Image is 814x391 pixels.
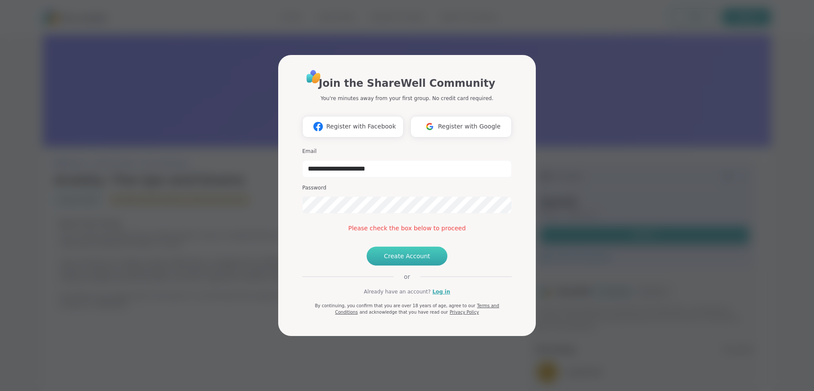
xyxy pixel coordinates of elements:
[450,310,479,315] a: Privacy Policy
[367,247,447,266] button: Create Account
[315,303,475,308] span: By continuing, you confirm that you are over 18 years of age, agree to our
[359,310,448,315] span: and acknowledge that you have read our
[364,288,431,296] span: Already have an account?
[432,288,450,296] a: Log in
[319,76,495,91] h1: Join the ShareWell Community
[302,184,512,192] h3: Password
[310,119,326,134] img: ShareWell Logomark
[304,67,323,86] img: ShareWell Logo
[302,224,512,233] div: Please check the box below to proceed
[384,252,430,260] span: Create Account
[422,119,438,134] img: ShareWell Logomark
[335,303,499,315] a: Terms and Conditions
[410,116,512,137] button: Register with Google
[438,122,501,131] span: Register with Google
[321,95,493,102] p: You're minutes away from your first group. No credit card required.
[302,148,512,155] h3: Email
[302,116,404,137] button: Register with Facebook
[394,272,420,281] span: or
[326,122,396,131] span: Register with Facebook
